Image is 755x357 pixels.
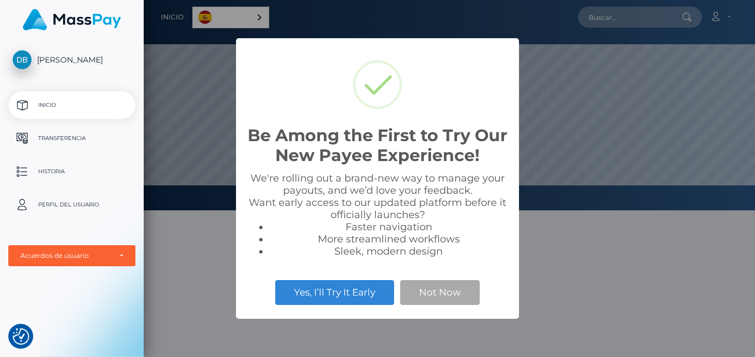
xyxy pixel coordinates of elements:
[13,196,131,213] p: Perfil del usuario
[400,280,480,304] button: Not Now
[23,9,121,30] img: MassPay
[13,130,131,147] p: Transferencia
[269,221,508,233] li: Faster navigation
[13,163,131,180] p: Historia
[20,251,111,260] div: Acuerdos de usuario
[13,328,29,345] button: Consent Preferences
[269,245,508,257] li: Sleek, modern design
[269,233,508,245] li: More streamlined workflows
[247,126,508,165] h2: Be Among the First to Try Our New Payee Experience!
[247,172,508,257] div: We're rolling out a brand-new way to manage your payouts, and we’d love your feedback. Want early...
[8,55,135,65] span: [PERSON_NAME]
[13,97,131,113] p: Inicio
[13,328,29,345] img: Revisit consent button
[275,280,394,304] button: Yes, I’ll Try It Early
[8,245,135,266] button: Acuerdos de usuario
